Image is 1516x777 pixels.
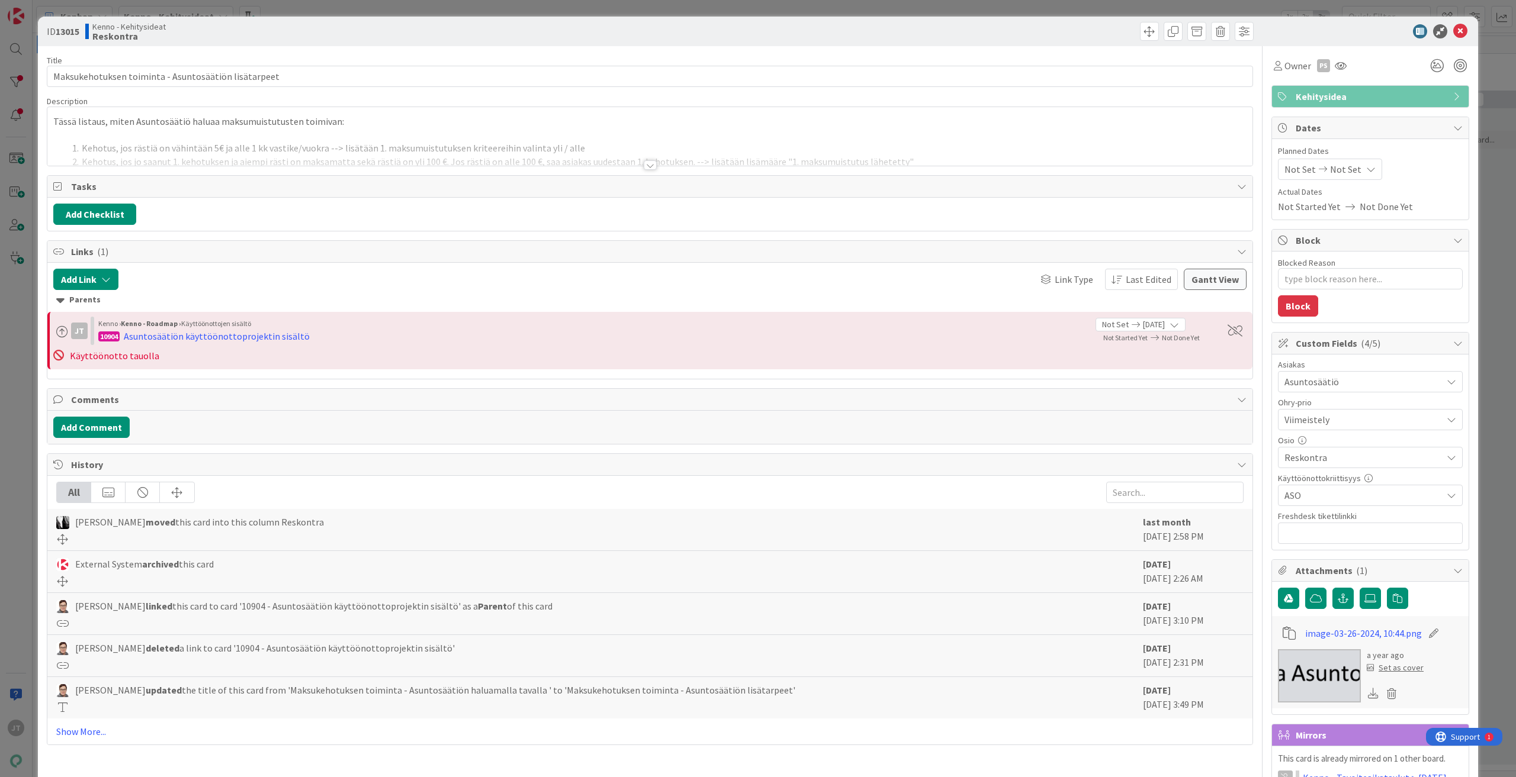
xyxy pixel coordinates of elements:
[92,22,166,31] span: Kenno - Kehitysideat
[98,331,120,341] div: 10904
[47,55,62,66] label: Title
[1103,333,1148,342] span: Not Started Yet
[71,457,1231,472] span: History
[146,684,182,696] b: updated
[75,515,324,529] span: [PERSON_NAME] this card into this column Reskontra
[1184,269,1247,290] button: Gantt View
[56,600,69,613] img: SM
[1278,186,1463,198] span: Actual Dates
[1143,558,1171,570] b: [DATE]
[146,600,172,612] b: linked
[1143,600,1171,612] b: [DATE]
[56,642,69,655] img: SM
[1284,59,1311,73] span: Owner
[97,246,108,257] span: ( 1 )
[56,724,1244,739] a: Show More...
[1284,411,1436,428] span: Viimeistely
[1278,474,1463,482] div: Käyttöönottokriittisyys
[478,600,507,612] b: Parent
[1296,121,1447,135] span: Dates
[1367,686,1380,701] div: Download
[1284,375,1442,389] span: Asuntosäätiö
[71,179,1231,194] span: Tasks
[1296,728,1447,742] span: Mirrors
[1105,269,1178,290] button: Last Edited
[70,350,159,362] span: Käyttöönotto tauolla
[56,516,69,529] img: KV
[1102,318,1129,331] span: Not Set
[92,31,166,41] b: Reskontra
[1143,642,1171,654] b: [DATE]
[1330,162,1361,176] span: Not Set
[146,642,179,654] b: deleted
[62,5,65,14] div: 1
[56,25,79,37] b: 13015
[98,319,121,328] span: Kenno ›
[53,115,1247,128] p: Tässä listaus, miten Asuntosäätiö haluaa maksumuistutusten toimivan:
[1305,626,1422,640] a: image-03-26-2024, 10:44.png
[75,557,214,571] span: External System this card
[47,66,1253,87] input: type card name here...
[56,294,1244,307] div: Parents
[1356,565,1367,576] span: ( 1 )
[1296,233,1447,247] span: Block
[1278,752,1463,766] p: This card is already mirrored on 1 other board.
[1278,295,1318,317] button: Block
[1317,59,1330,72] div: PS
[1361,337,1380,349] span: ( 4/5 )
[75,599,553,613] span: [PERSON_NAME] this card to card '10904 - Asuntosäätiön käyttöönottoprojektin sisältö' as a of thi...
[47,96,88,107] span: Description
[1055,272,1093,286] span: Link Type
[75,683,795,697] span: [PERSON_NAME] the title of this card from 'Maksukehotuksen toiminta - Asuntosäätiön haluamalla ta...
[1278,145,1463,157] span: Planned Dates
[1367,662,1424,674] div: Set as cover
[53,269,118,290] button: Add Link
[1143,557,1244,586] div: [DATE] 2:26 AM
[1296,336,1447,350] span: Custom Fields
[1143,318,1165,331] span: [DATE]
[181,319,251,328] span: Käyttöönottojen sisältö
[56,558,69,571] img: ES
[47,24,79,38] span: ID
[1278,398,1463,407] div: Ohry-prio
[1367,649,1424,662] div: a year ago
[1106,482,1244,503] input: Search...
[71,244,1231,259] span: Links
[56,684,69,697] img: SM
[1278,360,1463,369] div: Asiakas
[1143,684,1171,696] b: [DATE]
[57,482,91,502] div: All
[1143,599,1244,628] div: [DATE] 3:10 PM
[75,641,455,655] span: [PERSON_NAME] a link to card '10904 - Asuntosäätiön käyttöönottoprojektin sisältö'
[1126,272,1171,286] span: Last Edited
[1143,683,1244,712] div: [DATE] 3:49 PM
[71,392,1231,407] span: Comments
[53,204,136,225] button: Add Checklist
[121,319,181,328] b: Kenno - Roadmap ›
[1360,199,1413,214] span: Not Done Yet
[71,323,88,339] div: JT
[1143,641,1244,670] div: [DATE] 2:31 PM
[1162,333,1200,342] span: Not Done Yet
[1278,199,1341,214] span: Not Started Yet
[1284,450,1442,465] span: Reskontra
[1278,436,1463,444] div: Osio
[142,558,179,570] b: archived
[25,2,54,16] span: Support
[1296,89,1447,104] span: Kehitysidea
[1284,162,1316,176] span: Not Set
[1284,488,1442,502] span: ASO
[53,417,130,438] button: Add Comment
[1278,512,1463,520] div: Freshdesk tikettilinkki
[1143,516,1191,528] b: last month
[1143,515,1244,544] div: [DATE] 2:58 PM
[1278,257,1335,268] label: Blocked Reason
[1296,563,1447,578] span: Attachments
[146,516,175,528] b: moved
[124,329,310,343] div: Asuntosäätiön käyttöönottoprojektin sisältö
